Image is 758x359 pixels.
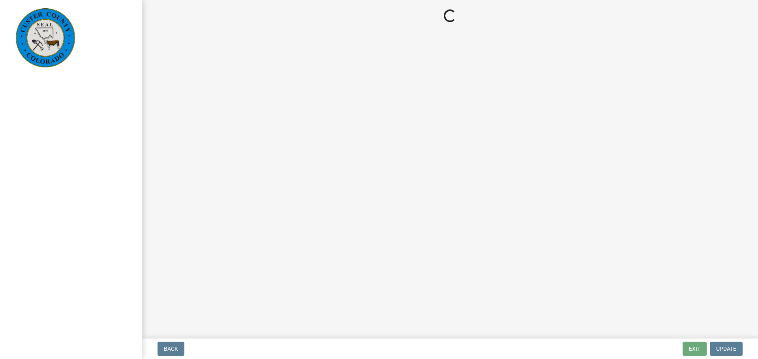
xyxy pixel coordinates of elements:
[710,342,743,356] button: Update
[164,346,178,352] span: Back
[716,346,736,352] span: Update
[16,8,75,67] img: Custer County, Colorado
[158,342,184,356] button: Back
[683,342,707,356] button: Exit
